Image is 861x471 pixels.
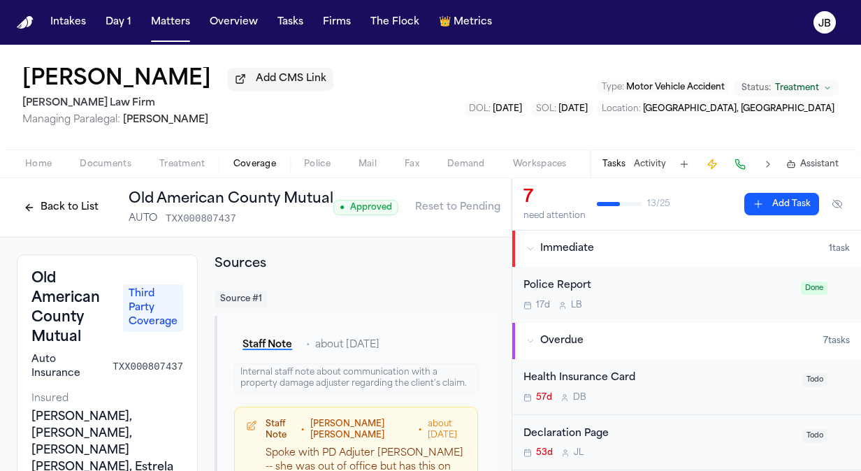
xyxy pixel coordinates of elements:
[256,72,326,86] span: Add CMS Link
[730,154,750,174] button: Make a Call
[113,360,183,374] span: TXX000807437
[22,67,211,92] button: Edit matter name
[744,193,819,215] button: Add Task
[523,187,586,209] div: 7
[829,243,850,254] span: 1 task
[25,159,52,170] span: Home
[512,267,861,322] div: Open task: Police Report
[340,202,345,213] span: ●
[598,102,839,116] button: Edit Location: Houston, TX
[540,242,594,256] span: Immediate
[234,363,478,393] div: Internal staff note about communication with a property damage adjuster regarding the client's cl...
[233,159,276,170] span: Coverage
[825,193,850,215] button: Hide completed tasks (⌘⇧H)
[602,159,625,170] button: Tasks
[145,10,196,35] button: Matters
[22,67,211,92] h1: [PERSON_NAME]
[523,278,793,294] div: Police Report
[45,10,92,35] button: Intakes
[100,10,137,35] button: Day 1
[31,392,183,406] div: Insured
[22,95,333,112] h2: [PERSON_NAME] Law Firm
[405,159,419,170] span: Fax
[465,102,526,116] button: Edit DOL: 2025-07-23
[266,419,295,441] div: Staff Note
[647,198,670,210] span: 13 / 25
[800,159,839,170] span: Assistant
[634,159,666,170] button: Activity
[306,338,310,352] span: •
[512,415,861,471] div: Open task: Declaration Page
[626,83,725,92] span: Motor Vehicle Accident
[22,115,120,125] span: Managing Paralegal:
[310,419,413,441] span: [PERSON_NAME] [PERSON_NAME]
[536,392,552,403] span: 57d
[523,210,586,222] div: need attention
[272,10,309,35] button: Tasks
[123,284,183,332] span: Third Party Coverage
[512,359,861,415] div: Open task: Health Insurance Card
[447,159,485,170] span: Demand
[359,159,377,170] span: Mail
[17,16,34,29] a: Home
[317,10,356,35] button: Firms
[574,447,584,458] span: J L
[818,19,831,29] text: JB
[31,353,101,381] span: Auto Insurance
[129,212,157,226] span: AUTO
[301,421,305,438] span: •
[802,373,827,386] span: Todo
[204,10,263,35] button: Overview
[159,159,205,170] span: Treatment
[786,159,839,170] button: Assistant
[228,68,333,90] button: Add CMS Link
[365,10,425,35] button: The Flock
[304,159,331,170] span: Police
[512,323,861,359] button: Overdue7tasks
[571,300,582,311] span: L B
[215,291,268,307] span: Source # 1
[17,196,106,219] button: Back to List
[333,200,398,215] span: Approved
[558,105,588,113] span: [DATE]
[702,154,722,174] button: Create Immediate Task
[407,196,509,219] button: Reset to Pending
[513,159,567,170] span: Workspaces
[433,10,498,35] button: crownMetrics
[643,105,834,113] span: [GEOGRAPHIC_DATA], [GEOGRAPHIC_DATA]
[536,105,556,113] span: SOL :
[536,447,553,458] span: 53d
[428,419,466,441] span: about [DATE]
[129,189,333,209] h1: Old American County Mutual
[512,231,861,267] button: Immediate1task
[80,159,131,170] span: Documents
[735,80,839,96] button: Change status from Treatment
[540,334,584,348] span: Overdue
[523,370,794,386] div: Health Insurance Card
[469,105,491,113] span: DOL :
[573,392,586,403] span: D B
[775,82,819,94] span: Treatment
[674,154,694,174] button: Add Task
[602,83,624,92] span: Type :
[598,80,729,94] button: Edit Type: Motor Vehicle Accident
[315,338,379,352] span: about [DATE]
[31,269,115,347] h3: Old American County Mutual
[17,16,34,29] img: Finch Logo
[439,15,451,29] span: crown
[493,105,522,113] span: [DATE]
[234,333,301,358] button: Staff Note
[418,421,422,438] span: •
[523,426,794,442] div: Declaration Page
[536,300,550,311] span: 17d
[454,15,492,29] span: Metrics
[215,254,495,274] h2: Sources
[802,429,827,442] span: Todo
